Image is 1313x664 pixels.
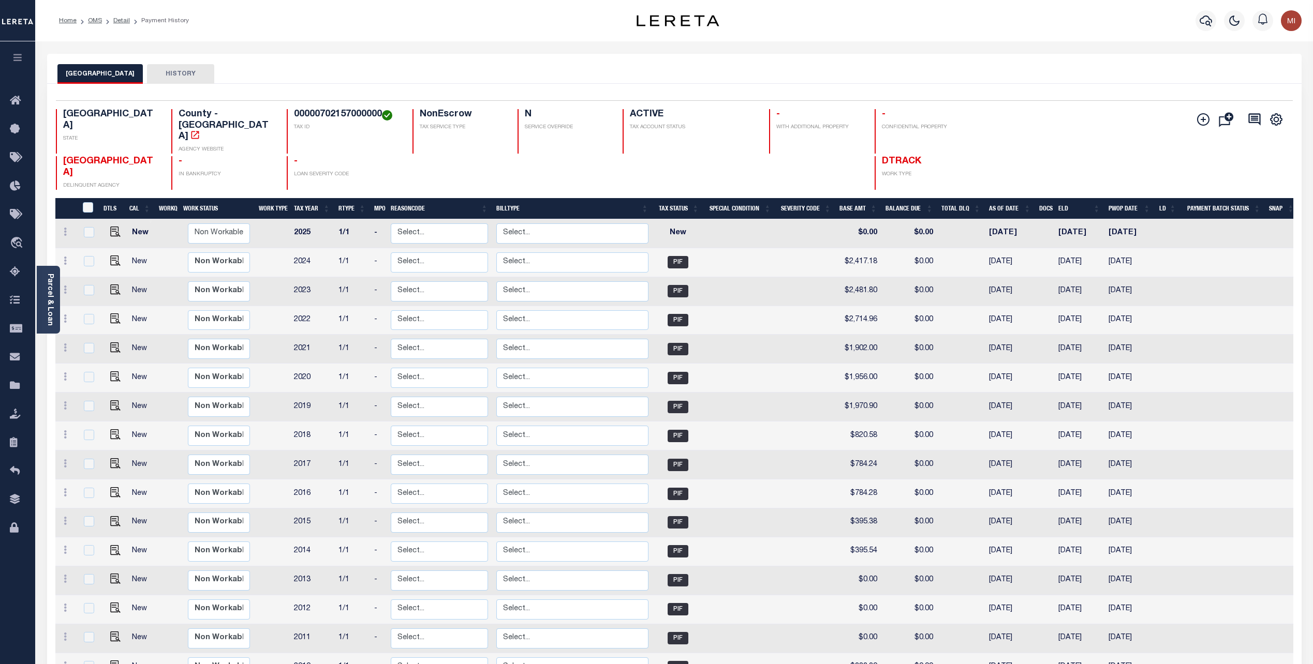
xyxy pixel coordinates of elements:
td: [DATE] [1104,248,1155,277]
td: [DATE] [1054,595,1104,624]
td: - [370,537,387,566]
td: 1/1 [334,566,370,595]
td: $2,417.18 [835,248,881,277]
span: PIF [668,401,688,413]
td: [DATE] [1054,364,1104,393]
td: [DATE] [1104,364,1155,393]
p: STATE [63,135,159,143]
td: 2014 [290,537,334,566]
td: [DATE] [1104,450,1155,479]
a: Parcel & Loan [46,274,53,326]
span: PIF [668,459,688,471]
td: 2025 [290,219,334,248]
td: $0.00 [835,624,881,653]
td: $2,714.96 [835,306,881,335]
td: $0.00 [881,508,937,537]
td: $0.00 [835,566,881,595]
span: PIF [668,314,688,326]
th: Work Type [255,198,290,219]
span: PIF [668,488,688,500]
li: Payment History [130,16,189,25]
p: SERVICE OVERRIDE [525,124,610,131]
td: - [370,508,387,537]
td: 1/1 [334,219,370,248]
td: - [370,364,387,393]
td: [DATE] [1054,450,1104,479]
span: PIF [668,343,688,355]
td: New [128,277,158,306]
th: ReasonCode: activate to sort column ascending [387,198,492,219]
td: [DATE] [985,277,1035,306]
p: DELINQUENT AGENCY [63,182,159,190]
td: 2020 [290,364,334,393]
td: 1/1 [334,364,370,393]
td: $0.00 [881,595,937,624]
td: [DATE] [985,508,1035,537]
td: 1/1 [334,421,370,450]
td: $0.00 [881,624,937,653]
td: [DATE] [1104,421,1155,450]
td: 1/1 [334,248,370,277]
span: - [776,110,780,119]
td: [DATE] [1054,479,1104,508]
td: $0.00 [881,393,937,421]
td: [DATE] [1054,537,1104,566]
td: New [128,450,158,479]
td: - [370,335,387,364]
td: [DATE] [985,335,1035,364]
td: New [128,479,158,508]
th: As of Date: activate to sort column ascending [985,198,1035,219]
span: PIF [668,574,688,586]
th: Balance Due: activate to sort column ascending [881,198,937,219]
span: PIF [668,545,688,557]
td: 1/1 [334,335,370,364]
td: New [128,306,158,335]
td: 2024 [290,248,334,277]
span: - [882,110,886,119]
td: [DATE] [1104,624,1155,653]
td: $0.00 [881,421,937,450]
p: TAX SERVICE TYPE [420,124,505,131]
td: New [128,624,158,653]
td: [DATE] [985,306,1035,335]
h4: NonEscrow [420,109,505,120]
td: - [370,248,387,277]
td: $0.00 [881,537,937,566]
td: $820.58 [835,421,881,450]
td: 1/1 [334,508,370,537]
td: New [128,248,158,277]
td: - [370,450,387,479]
td: $784.24 [835,450,881,479]
td: - [370,219,387,248]
td: New [653,219,703,248]
th: MPO [370,198,387,219]
td: - [370,306,387,335]
p: IN BANKRUPTCY [179,171,274,178]
p: WITH ADDITIONAL PROPERTY [776,124,862,131]
td: $0.00 [881,335,937,364]
h4: County - [GEOGRAPHIC_DATA] [179,109,274,143]
th: Tax Status: activate to sort column ascending [653,198,703,219]
td: $0.00 [881,219,937,248]
span: - [294,157,298,166]
td: 1/1 [334,306,370,335]
a: OMS [88,18,102,24]
td: - [370,595,387,624]
h4: ACTIVE [630,109,757,120]
td: $0.00 [881,306,937,335]
td: 1/1 [334,277,370,306]
td: [DATE] [1104,306,1155,335]
td: 2012 [290,595,334,624]
td: $0.00 [881,364,937,393]
td: $0.00 [835,595,881,624]
td: New [128,508,158,537]
td: New [128,595,158,624]
td: [DATE] [985,393,1035,421]
span: [GEOGRAPHIC_DATA] [63,157,153,177]
td: New [128,335,158,364]
td: $784.28 [835,479,881,508]
td: $0.00 [881,277,937,306]
td: 1/1 [334,624,370,653]
th: ELD: activate to sort column ascending [1054,198,1104,219]
td: [DATE] [1104,479,1155,508]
